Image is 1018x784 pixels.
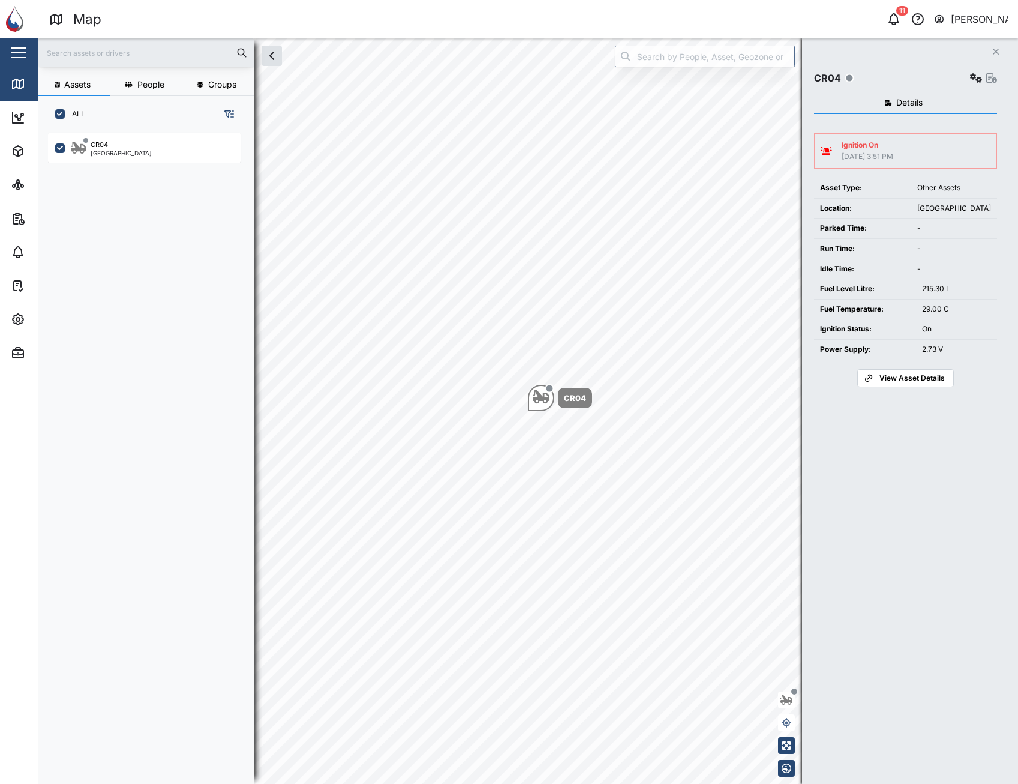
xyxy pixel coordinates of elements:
[814,71,841,86] div: CR04
[137,80,164,89] span: People
[917,182,991,194] div: Other Assets
[820,182,905,194] div: Asset Type:
[6,6,32,32] img: Main Logo
[917,223,991,234] div: -
[922,304,991,315] div: 29.00 C
[922,344,991,355] div: 2.73 V
[48,128,254,774] div: grid
[879,370,945,387] span: View Asset Details
[842,151,893,163] div: [DATE] 3:51 PM
[951,12,1008,27] div: [PERSON_NAME]
[820,223,905,234] div: Parked Time:
[31,212,72,225] div: Reports
[564,392,586,404] div: CR04
[820,264,905,275] div: Idle Time:
[65,109,85,119] label: ALL
[820,304,910,315] div: Fuel Temperature:
[31,111,85,124] div: Dashboard
[91,150,152,156] div: [GEOGRAPHIC_DATA]
[31,313,74,326] div: Settings
[917,243,991,255] div: -
[820,344,910,355] div: Power Supply:
[820,324,910,335] div: Ignition Status:
[64,80,91,89] span: Assets
[820,243,905,255] div: Run Time:
[208,80,236,89] span: Groups
[896,98,923,107] span: Details
[31,246,68,259] div: Alarms
[31,77,58,91] div: Map
[820,283,910,295] div: Fuel Level Litre:
[615,46,795,67] input: Search by People, Asset, Geozone or Place
[31,346,67,360] div: Admin
[896,6,908,16] div: 11
[46,44,247,62] input: Search assets or drivers
[528,385,592,411] div: Map marker
[917,264,991,275] div: -
[842,140,893,151] div: Ignition On
[73,9,101,30] div: Map
[922,324,991,335] div: On
[922,283,991,295] div: 215.30 L
[31,145,68,158] div: Assets
[917,203,991,214] div: [GEOGRAPHIC_DATA]
[31,178,60,191] div: Sites
[91,140,108,150] div: CR04
[933,11,1008,28] button: [PERSON_NAME]
[31,279,64,292] div: Tasks
[38,38,1018,784] canvas: Map
[857,369,953,387] a: View Asset Details
[820,203,905,214] div: Location:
